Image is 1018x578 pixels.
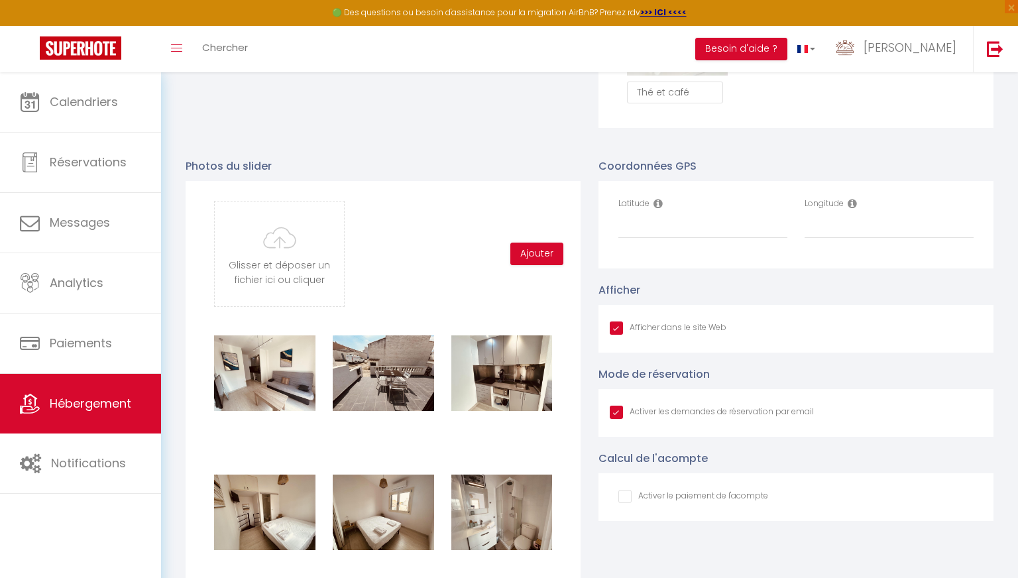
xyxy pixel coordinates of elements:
[186,158,581,174] p: Photos du slider
[50,154,127,170] span: Réservations
[640,7,687,18] a: >>> ICI <<<<
[40,36,121,60] img: Super Booking
[51,455,126,471] span: Notifications
[598,158,697,174] label: Coordonnées GPS
[50,214,110,231] span: Messages
[202,40,248,54] span: Chercher
[987,40,1003,57] img: logout
[50,335,112,351] span: Paiements
[805,198,844,210] label: Longitude
[598,366,710,382] label: Mode de réservation
[598,450,708,467] label: Calcul de l'acompte
[192,26,258,72] a: Chercher
[598,282,640,298] label: Afficher
[50,274,103,291] span: Analytics
[618,198,650,210] label: Latitude
[50,395,131,412] span: Hébergement
[835,38,855,58] img: ...
[50,93,118,110] span: Calendriers
[695,38,787,60] button: Besoin d'aide ?
[510,243,563,265] button: Ajouter
[825,26,973,72] a: ... [PERSON_NAME]
[864,39,956,56] span: [PERSON_NAME]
